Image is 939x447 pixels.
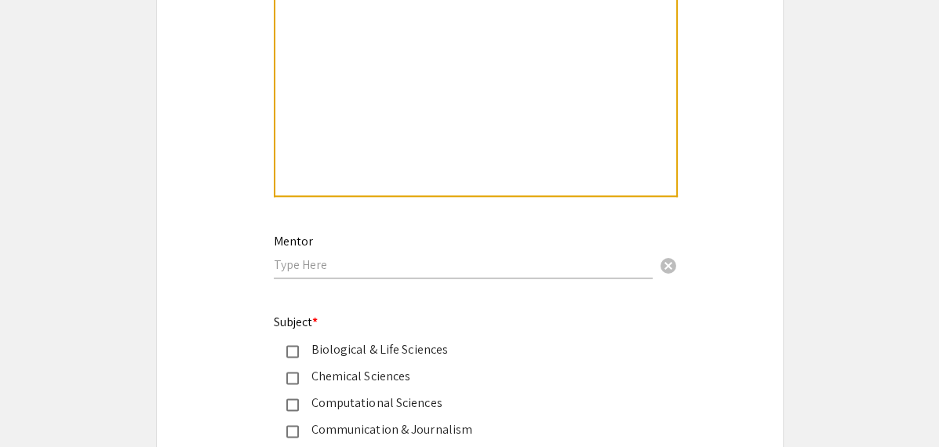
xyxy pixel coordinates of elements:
[299,367,628,386] div: Chemical Sciences
[299,340,628,359] div: Biological & Life Sciences
[274,233,313,249] mat-label: Mentor
[299,420,628,439] div: Communication & Journalism
[274,256,653,273] input: Type Here
[659,256,678,275] span: cancel
[12,376,67,435] iframe: Chat
[274,314,318,330] mat-label: Subject
[299,394,628,412] div: Computational Sciences
[653,249,684,281] button: Clear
